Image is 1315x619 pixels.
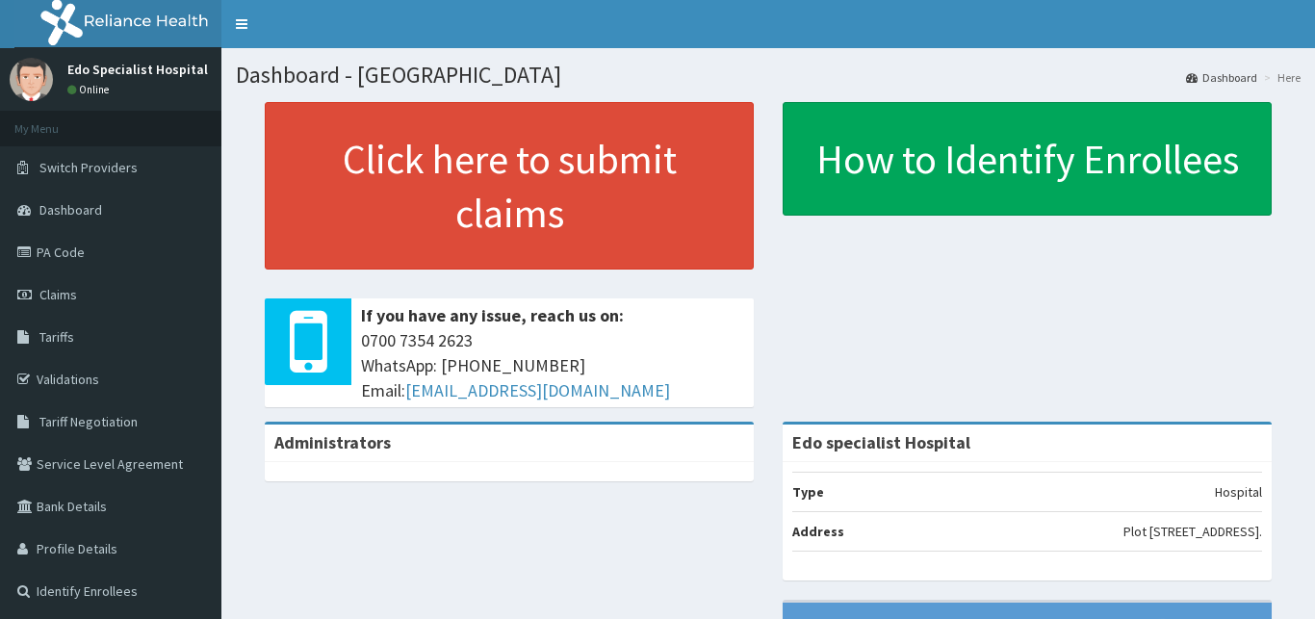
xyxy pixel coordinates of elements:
[39,328,74,346] span: Tariffs
[1259,69,1301,86] li: Here
[67,63,208,76] p: Edo Specialist Hospital
[10,58,53,101] img: User Image
[792,483,824,501] b: Type
[67,83,114,96] a: Online
[361,328,744,402] span: 0700 7354 2623 WhatsApp: [PHONE_NUMBER] Email:
[39,159,138,176] span: Switch Providers
[39,413,138,430] span: Tariff Negotiation
[39,201,102,219] span: Dashboard
[792,523,844,540] b: Address
[274,431,391,453] b: Administrators
[405,379,670,401] a: [EMAIL_ADDRESS][DOMAIN_NAME]
[1123,522,1262,541] p: Plot [STREET_ADDRESS].
[1215,482,1262,502] p: Hospital
[236,63,1301,88] h1: Dashboard - [GEOGRAPHIC_DATA]
[783,102,1272,216] a: How to Identify Enrollees
[265,102,754,270] a: Click here to submit claims
[792,431,970,453] strong: Edo specialist Hospital
[39,286,77,303] span: Claims
[361,304,624,326] b: If you have any issue, reach us on:
[1186,69,1257,86] a: Dashboard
